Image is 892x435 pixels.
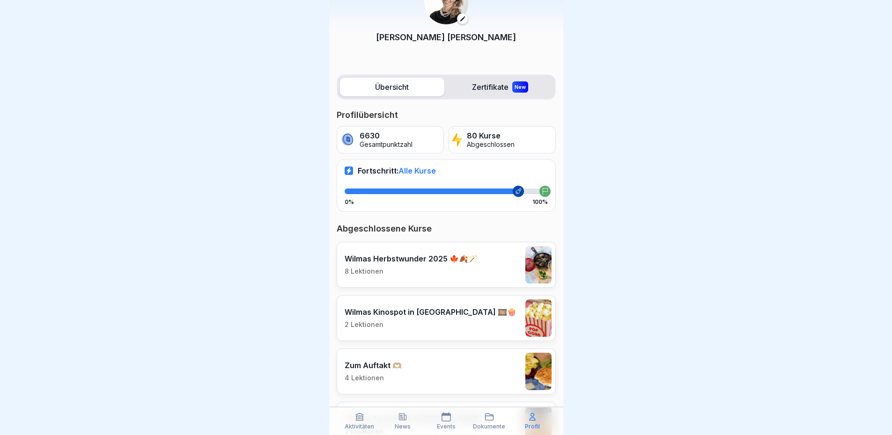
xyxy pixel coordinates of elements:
[345,199,354,205] p: 0%
[437,423,456,430] p: Events
[512,81,528,93] div: New
[525,353,552,390] img: rp3zim4kxwy2h3f6s7q2bryl.png
[525,299,552,337] img: dmy6sxyam6a07pp0qzxqde1w.png
[345,320,516,329] p: 2 Lektionen
[337,348,556,394] a: Zum Auftakt 🫶🏼4 Lektionen
[340,132,355,148] img: coin.svg
[467,131,515,140] p: 80 Kurse
[473,423,505,430] p: Dokumente
[448,78,553,96] label: Zertifikate
[337,295,556,341] a: Wilmas Kinospot in [GEOGRAPHIC_DATA] 🎞️🍿2 Lektionen
[525,246,552,283] img: v746e0paqtf9obk4lsso3w1h.png
[532,199,548,205] p: 100%
[467,141,515,149] p: Abgeschlossen
[345,307,516,317] p: Wilmas Kinospot in [GEOGRAPHIC_DATA] 🎞️🍿
[360,141,413,149] p: Gesamtpunktzahl
[525,423,540,430] p: Profil
[337,223,556,234] p: Abgeschlossene Kurse
[337,242,556,288] a: Wilmas Herbstwunder 2025 🍁🍂🪄8 Lektionen
[345,267,478,275] p: 8 Lektionen
[337,109,556,121] p: Profilübersicht
[345,361,402,370] p: Zum Auftakt 🫶🏼
[345,254,478,263] p: Wilmas Herbstwunder 2025 🍁🍂🪄
[358,166,436,175] p: Fortschritt:
[345,423,374,430] p: Aktivitäten
[345,374,402,382] p: 4 Lektionen
[395,423,411,430] p: News
[452,132,463,148] img: lightning.svg
[340,78,444,96] label: Übersicht
[360,131,413,140] p: 6630
[398,166,436,175] span: Alle Kurse
[376,31,516,43] p: [PERSON_NAME] [PERSON_NAME]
